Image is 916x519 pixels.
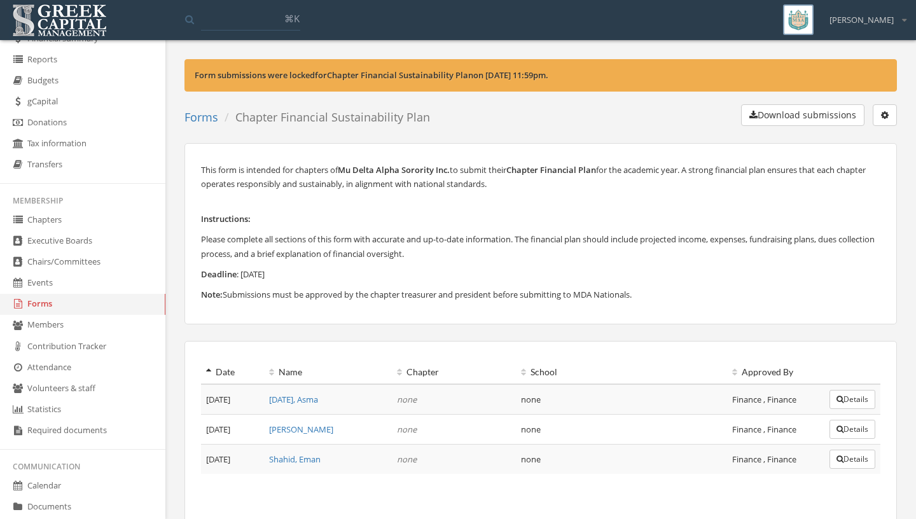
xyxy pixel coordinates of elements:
[732,394,796,405] span: Finance , Finance
[195,69,548,81] strong: Form submissions were locked for Chapter Financial Sustainability Plan on .
[338,164,450,176] strong: Mu Delta Alpha Sorority Inc.
[732,453,796,465] span: Finance , Finance
[516,414,727,444] td: none
[516,384,727,415] td: none
[201,232,880,260] p: Please complete all sections of this form with accurate and up-to-date information. The financial...
[821,4,906,26] div: [PERSON_NAME]
[269,453,321,465] a: Shahid, Eman
[201,267,880,281] p: : [DATE]
[485,69,546,81] span: [DATE] 11:59pm
[516,444,727,474] td: none
[184,109,218,125] a: Forms
[201,444,264,474] td: [DATE]
[397,394,417,405] em: none
[201,384,264,415] td: [DATE]
[201,414,264,444] td: [DATE]
[829,14,894,26] span: [PERSON_NAME]
[201,289,223,300] strong: Note:
[218,109,430,126] li: Chapter Financial Sustainability Plan
[264,361,391,384] th: Name
[397,453,417,465] em: none
[829,420,875,439] button: Details
[392,361,516,384] th: Chapter
[201,361,264,384] th: Date
[284,12,300,25] span: ⌘K
[201,287,880,301] p: Submissions must be approved by the chapter treasurer and president before submitting to MDA Nati...
[201,213,251,225] strong: Instructions:
[829,450,875,469] button: Details
[397,424,417,435] em: none
[829,390,875,409] button: Details
[727,361,824,384] th: Approved By
[269,424,333,435] a: [PERSON_NAME]
[269,394,318,405] a: [DATE], Asma
[732,424,796,435] span: Finance , Finance
[516,361,727,384] th: School
[201,268,237,280] strong: Deadline
[201,163,880,191] p: This form is intended for chapters of to submit their for the academic year. A strong financial p...
[741,104,864,126] button: Download submissions
[506,164,596,176] strong: Chapter Financial Plan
